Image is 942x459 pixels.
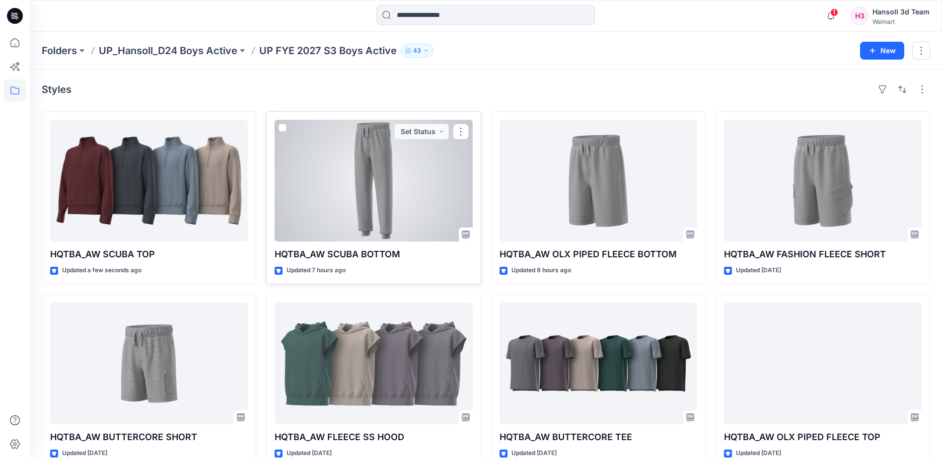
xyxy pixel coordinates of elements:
p: HQTBA_AW FASHION FLEECE SHORT [724,247,922,261]
p: Updated [DATE] [736,448,781,459]
a: HQTBA_AW OLX PIPED FLEECE BOTTOM [500,120,697,241]
button: 43 [401,44,434,58]
div: H3 [851,7,869,25]
p: HQTBA_AW OLX PIPED FLEECE BOTTOM [500,247,697,261]
p: 43 [413,45,421,56]
a: UP_Hansoll_D24 Boys Active [99,44,237,58]
p: HQTBA_AW BUTTERCORE TEE [500,430,697,444]
p: HQTBA_AW FLEECE SS HOOD [275,430,472,444]
a: HQTBA_AW SCUBA TOP [50,120,248,241]
p: UP FYE 2027 S3 Boys Active [259,44,397,58]
span: 1 [830,8,838,16]
p: Updated [DATE] [736,265,781,276]
p: HQTBA_AW OLX PIPED FLEECE TOP [724,430,922,444]
div: Walmart [872,18,930,25]
a: HQTBA_AW SCUBA BOTTOM [275,120,472,241]
h4: Styles [42,83,72,95]
a: HQTBA_AW BUTTERCORE SHORT [50,303,248,424]
p: Updated 7 hours ago [287,265,346,276]
a: HQTBA_AW FLEECE SS HOOD [275,303,472,424]
p: Updated 8 hours ago [511,265,571,276]
p: Updated [DATE] [511,448,557,459]
p: HQTBA_AW BUTTERCORE SHORT [50,430,248,444]
a: Folders [42,44,77,58]
div: Hansoll 3d Team [872,6,930,18]
p: HQTBA_AW SCUBA BOTTOM [275,247,472,261]
a: HQTBA_AW FASHION FLEECE SHORT [724,120,922,241]
a: HQTBA_AW BUTTERCORE TEE [500,303,697,424]
p: HQTBA_AW SCUBA TOP [50,247,248,261]
button: New [860,42,904,60]
p: Updated [DATE] [287,448,332,459]
p: Updated a few seconds ago [62,265,142,276]
p: Updated [DATE] [62,448,107,459]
